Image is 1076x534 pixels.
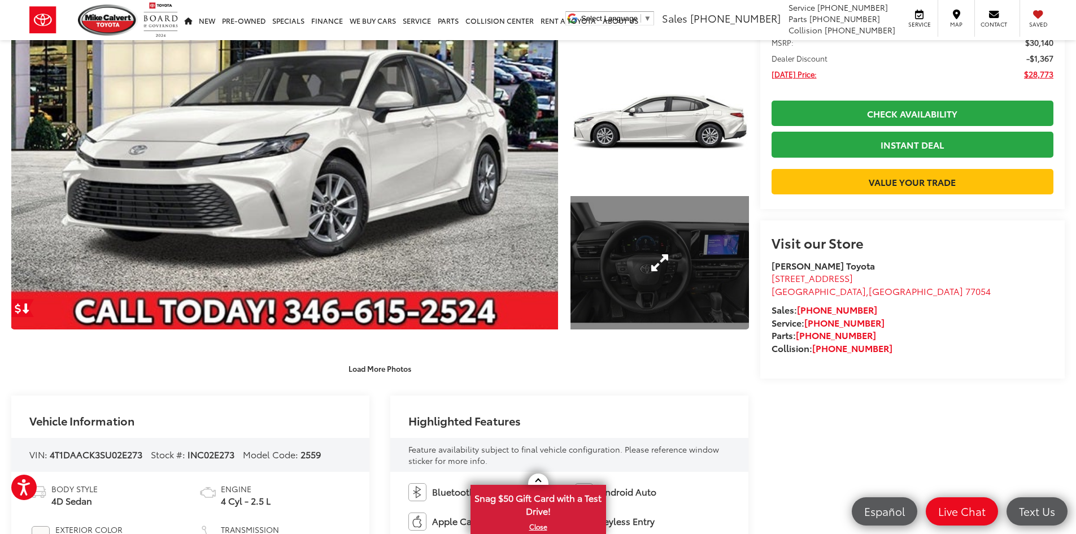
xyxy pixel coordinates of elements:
span: Snag $50 Gift Card with a Test Drive! [472,486,605,520]
span: [PHONE_NUMBER] [809,13,880,24]
span: -$1,367 [1026,53,1053,64]
span: Español [859,504,911,518]
span: [STREET_ADDRESS] [772,271,853,284]
h2: Visit our Store [772,235,1053,250]
span: Stock #: [151,448,185,461]
span: Collision [789,24,822,36]
a: Español [852,497,917,526]
a: Check Availability [772,101,1053,126]
span: 77054 [965,284,991,297]
span: VIN: [29,448,47,461]
a: Expand Photo 3 [570,196,749,330]
span: Sales [662,11,687,25]
span: $28,773 [1024,68,1053,80]
a: Get Price Drop Alert [11,299,34,317]
img: Apple CarPlay [408,513,426,531]
span: $30,140 [1025,37,1053,48]
span: Saved [1026,20,1051,28]
button: Load More Photos [341,358,419,378]
span: Map [944,20,969,28]
span: 4T1DAACK3SU02E273 [50,448,142,461]
a: Expand Photo 2 [570,56,749,190]
strong: [PERSON_NAME] Toyota [772,259,875,272]
strong: Service: [772,316,885,329]
span: [GEOGRAPHIC_DATA] [869,284,963,297]
span: 4 Cyl - 2.5 L [221,494,271,507]
span: [GEOGRAPHIC_DATA] [772,284,866,297]
h2: Vehicle Information [29,414,134,427]
span: Keyless Entry [599,515,655,528]
span: [PHONE_NUMBER] [825,24,895,36]
strong: Parts: [772,328,876,341]
span: 4D Sedan [51,494,98,507]
span: Parts [789,13,807,24]
span: [DATE] Price: [772,68,817,80]
img: 2025 Toyota Camry LE [568,54,750,191]
span: Live Chat [933,504,991,518]
span: , [772,284,991,297]
a: [STREET_ADDRESS] [GEOGRAPHIC_DATA],[GEOGRAPHIC_DATA] 77054 [772,271,991,297]
strong: Collision: [772,341,892,354]
span: Body Style [51,483,98,494]
a: [PHONE_NUMBER] [796,328,876,341]
span: [PHONE_NUMBER] [817,2,888,13]
span: Bluetooth® [432,485,479,498]
span: [PHONE_NUMBER] [690,11,781,25]
span: Service [907,20,932,28]
span: Contact [981,20,1007,28]
span: Text Us [1013,504,1061,518]
a: [PHONE_NUMBER] [797,303,877,316]
img: Mike Calvert Toyota [78,5,138,36]
span: Feature availability subject to final vehicle configuration. Please reference window sticker for ... [408,444,719,466]
span: 2559 [300,448,321,461]
span: Model Code: [243,448,298,461]
span: Dealer Discount [772,53,827,64]
span: INC02E273 [188,448,234,461]
img: Bluetooth® [408,483,426,501]
span: Service [789,2,815,13]
a: Value Your Trade [772,169,1053,194]
h2: Highlighted Features [408,414,521,427]
a: Instant Deal [772,132,1053,157]
span: Android Auto [599,485,656,498]
a: Text Us [1007,497,1068,526]
span: Apple CarPlay [432,515,493,528]
span: Engine [221,483,271,494]
a: [PHONE_NUMBER] [812,341,892,354]
span: ▼ [644,14,651,23]
strong: Sales: [772,303,877,316]
span: MSRP: [772,37,794,48]
a: [PHONE_NUMBER] [804,316,885,329]
a: Live Chat [926,497,998,526]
